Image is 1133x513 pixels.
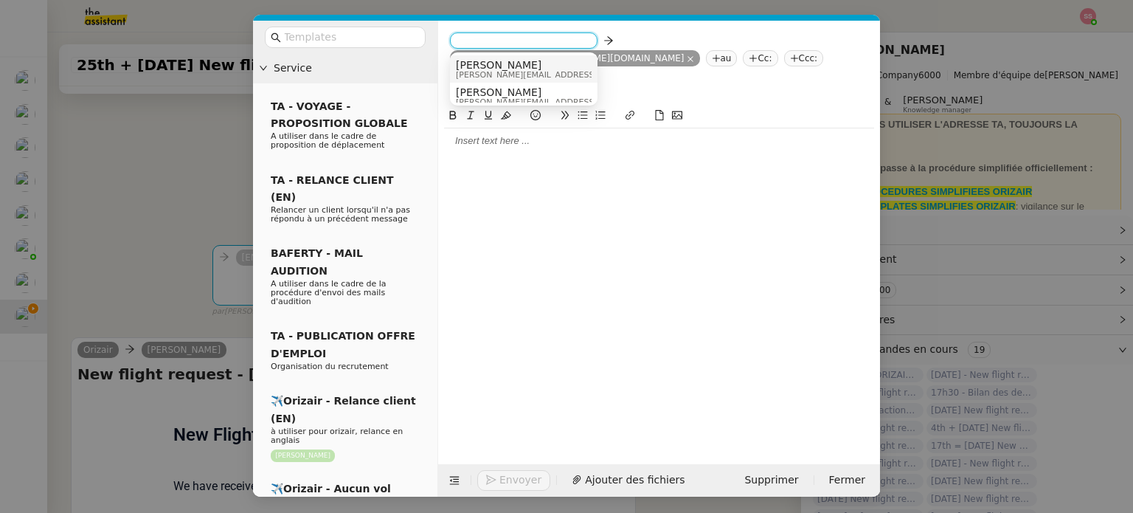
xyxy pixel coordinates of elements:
span: TA - RELANCE CLIENT (EN) [271,174,394,203]
span: TA - VOYAGE - PROPOSITION GLOBALE [271,100,407,129]
span: [PERSON_NAME] [456,86,665,98]
span: Relancer un client lorsqu'il n'a pas répondu à un précédent message [271,205,410,224]
button: Envoyer [477,470,550,491]
button: Supprimer [735,470,807,491]
input: Templates [284,29,417,46]
span: Supprimer [744,472,798,489]
div: Service [253,54,437,83]
span: BAFERTY - MAIL AUDITION [271,247,363,276]
nz-tag: au [706,50,738,66]
span: [PERSON_NAME] [456,59,665,71]
span: Fermer [829,472,865,489]
span: Organisation du recrutement [271,362,389,371]
button: Ajouter des fichiers [563,470,693,491]
span: A utiliser dans le cadre de proposition de déplacement [271,131,384,150]
span: à utiliser pour orizair, relance en anglais [271,427,403,445]
span: A utiliser dans le cadre de la procédure d'envoi des mails d'audition [271,279,387,306]
nz-option-item: Josephine [450,55,597,83]
span: ✈️Orizair - Aucun vol disponible (FR) [271,483,391,512]
span: [PERSON_NAME][EMAIL_ADDRESS][DOMAIN_NAME] [456,71,665,79]
nz-option-item: Josephine [450,83,597,110]
nz-tag: Ccc: [784,50,824,66]
button: Fermer [820,470,874,491]
nz-tag: Cc: [743,50,777,66]
span: Service [274,60,432,77]
span: Ajouter des fichiers [585,472,685,489]
span: [PERSON_NAME][EMAIL_ADDRESS][DOMAIN_NAME] [456,98,665,106]
span: ✈️Orizair - Relance client (EN) [271,395,416,424]
input: Subject [450,79,868,101]
nz-tag: [PERSON_NAME] [271,450,335,462]
span: TA - PUBLICATION OFFRE D'EMPLOI [271,330,415,359]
